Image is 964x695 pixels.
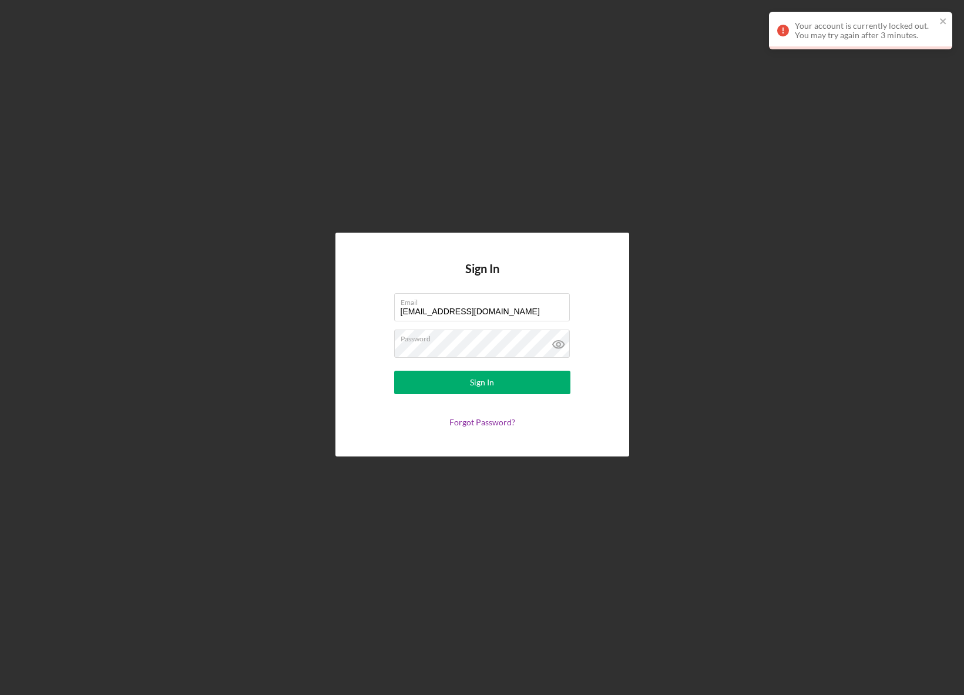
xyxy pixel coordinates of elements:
div: Sign In [470,371,494,394]
div: Your account is currently locked out. You may try again after 3 minutes. [795,21,936,40]
a: Forgot Password? [449,417,515,427]
h4: Sign In [465,262,499,293]
button: close [939,16,948,28]
label: Email [401,294,570,307]
button: Sign In [394,371,570,394]
label: Password [401,330,570,343]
